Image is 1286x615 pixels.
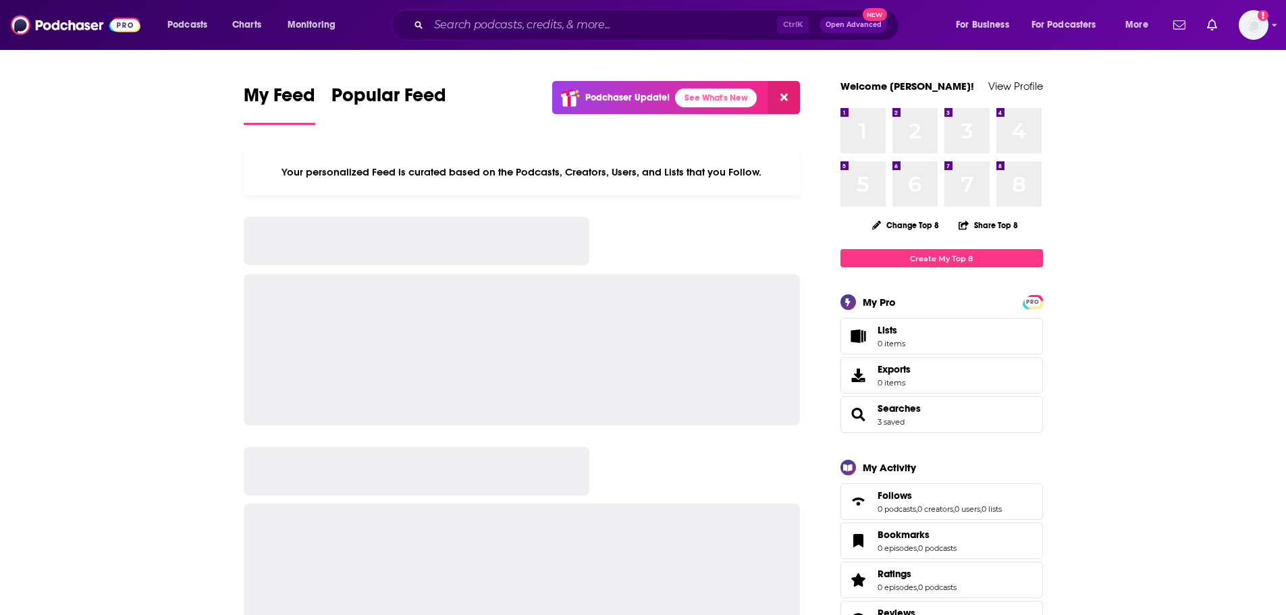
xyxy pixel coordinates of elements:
[878,583,917,592] a: 0 episodes
[1258,10,1268,21] svg: Add a profile image
[840,249,1043,267] a: Create My Top 8
[956,16,1009,34] span: For Business
[158,14,225,36] button: open menu
[1025,296,1041,306] a: PRO
[223,14,269,36] a: Charts
[917,504,953,514] a: 0 creators
[1239,10,1268,40] span: Logged in as maddieFHTGI
[980,504,982,514] span: ,
[958,212,1019,238] button: Share Top 8
[845,366,872,385] span: Exports
[840,562,1043,598] span: Ratings
[953,504,955,514] span: ,
[167,16,207,34] span: Podcasts
[675,88,757,107] a: See What's New
[1239,10,1268,40] img: User Profile
[845,531,872,550] a: Bookmarks
[863,461,916,474] div: My Activity
[11,12,140,38] img: Podchaser - Follow, Share and Rate Podcasts
[878,363,911,375] span: Exports
[1125,16,1148,34] span: More
[820,17,888,33] button: Open AdvancedNew
[878,504,916,514] a: 0 podcasts
[232,16,261,34] span: Charts
[878,489,1002,502] a: Follows
[404,9,912,41] div: Search podcasts, credits, & more...
[840,80,974,92] a: Welcome [PERSON_NAME]!
[982,504,1002,514] a: 0 lists
[331,84,446,115] span: Popular Feed
[917,543,918,553] span: ,
[840,357,1043,394] a: Exports
[840,523,1043,559] span: Bookmarks
[840,318,1043,354] a: Lists
[244,84,315,115] span: My Feed
[863,8,887,21] span: New
[845,327,872,346] span: Lists
[840,483,1043,520] span: Follows
[878,324,897,336] span: Lists
[845,570,872,589] a: Ratings
[288,16,336,34] span: Monitoring
[845,492,872,511] a: Follows
[244,149,801,195] div: Your personalized Feed is curated based on the Podcasts, Creators, Users, and Lists that you Follow.
[1032,16,1096,34] span: For Podcasters
[955,504,980,514] a: 0 users
[918,543,957,553] a: 0 podcasts
[878,543,917,553] a: 0 episodes
[585,92,670,103] p: Podchaser Update!
[946,14,1026,36] button: open menu
[878,568,957,580] a: Ratings
[878,417,905,427] a: 3 saved
[863,296,896,309] div: My Pro
[1168,14,1191,36] a: Show notifications dropdown
[1023,14,1116,36] button: open menu
[878,378,911,387] span: 0 items
[845,405,872,424] a: Searches
[826,22,882,28] span: Open Advanced
[1025,297,1041,307] span: PRO
[244,84,315,125] a: My Feed
[777,16,809,34] span: Ctrl K
[331,84,446,125] a: Popular Feed
[878,529,957,541] a: Bookmarks
[278,14,353,36] button: open menu
[878,402,921,415] a: Searches
[1202,14,1223,36] a: Show notifications dropdown
[840,396,1043,433] span: Searches
[918,583,957,592] a: 0 podcasts
[429,14,777,36] input: Search podcasts, credits, & more...
[1239,10,1268,40] button: Show profile menu
[878,489,912,502] span: Follows
[878,324,905,336] span: Lists
[916,504,917,514] span: ,
[864,217,948,234] button: Change Top 8
[1116,14,1165,36] button: open menu
[878,568,911,580] span: Ratings
[917,583,918,592] span: ,
[878,339,905,348] span: 0 items
[988,80,1043,92] a: View Profile
[878,529,930,541] span: Bookmarks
